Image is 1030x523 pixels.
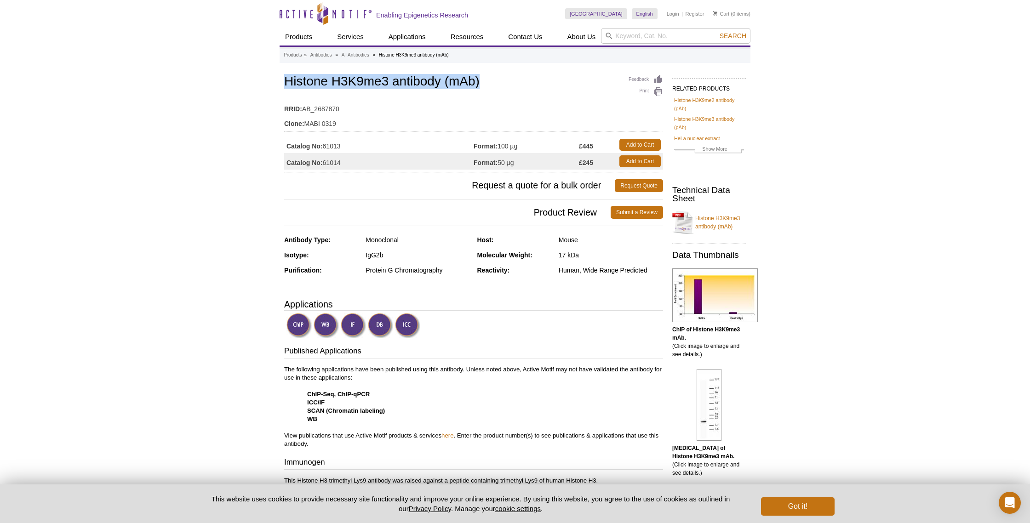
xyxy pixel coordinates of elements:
[335,52,338,57] li: »
[562,28,601,45] a: About Us
[720,32,746,40] span: Search
[368,313,393,338] img: Dot Blot Validated
[445,28,489,45] a: Resources
[314,313,339,338] img: Western Blot Validated
[307,391,370,398] strong: ChIP-Seq, ChIP-qPCR
[579,159,593,167] strong: £245
[672,78,746,95] h2: RELATED PRODUCTS
[559,236,663,244] div: Mouse
[284,251,309,259] strong: Isotype:
[477,267,510,274] strong: Reactivity:
[672,251,746,259] h2: Data Thumbnails
[474,136,579,153] td: 100 µg
[307,415,317,422] strong: WB
[681,8,683,19] li: |
[372,52,375,57] li: »
[286,159,323,167] strong: Catalog No:
[559,251,663,259] div: 17 kDa
[761,497,835,516] button: Got it!
[674,145,744,155] a: Show More
[713,11,717,16] img: Your Cart
[284,105,302,113] strong: RRID:
[632,8,658,19] a: English
[629,87,663,97] a: Print
[713,11,729,17] a: Cart
[495,505,541,512] button: cookie settings
[286,142,323,150] strong: Catalog No:
[713,8,750,19] li: (0 items)
[284,136,474,153] td: 61013
[672,326,740,341] b: ChIP of Histone H3K9me3 mAb.
[409,505,451,512] a: Privacy Policy
[565,8,627,19] a: [GEOGRAPHIC_DATA]
[284,206,611,219] span: Product Review
[284,153,474,170] td: 61014
[195,494,746,513] p: This website uses cookies to provide necessary site functionality and improve your online experie...
[559,266,663,274] div: Human, Wide Range Predicted
[284,119,304,128] strong: Clone:
[284,346,663,358] h3: Published Applications
[619,139,661,151] a: Add to Cart
[284,267,322,274] strong: Purification:
[284,51,302,59] a: Products
[685,11,704,17] a: Register
[503,28,548,45] a: Contact Us
[717,32,749,40] button: Search
[999,492,1021,514] div: Open Intercom Messenger
[284,457,663,470] h3: Immunogen
[672,325,746,358] p: (Click image to enlarge and see details.)
[366,236,470,244] div: Monoclonal
[284,74,663,90] h1: Histone H3K9me3 antibody (mAb)
[474,153,579,170] td: 50 µg
[310,51,332,59] a: Antibodies
[284,297,663,311] h3: Applications
[307,407,385,414] strong: SCAN (Chromatin labeling)
[474,159,498,167] strong: Format:
[674,96,744,113] a: Histone H3K9me2 antibody (pAb)
[366,266,470,274] div: Protein G Chromatography
[280,28,318,45] a: Products
[383,28,431,45] a: Applications
[615,179,663,192] a: Request Quote
[619,155,661,167] a: Add to Cart
[286,313,312,338] img: ChIP Validated
[284,99,663,114] td: AB_2687870
[674,115,744,131] a: Histone H3K9me3 antibody (pAb)
[395,313,420,338] img: Immunocytochemistry Validated
[332,28,369,45] a: Services
[629,74,663,85] a: Feedback
[379,52,449,57] li: Histone H3K9me3 antibody (mAb)
[376,11,468,19] h2: Enabling Epigenetics Research
[304,52,307,57] li: »
[674,134,720,142] a: HeLa nuclear extract
[284,114,663,129] td: MABI 0319
[284,236,331,244] strong: Antibody Type:
[611,206,663,219] a: Submit a Review
[697,369,721,441] img: Histone H3K9me3 antibody (mAb) tested by Western blot.
[342,51,369,59] a: All Antibodies
[672,209,746,236] a: Histone H3K9me3 antibody (mAb)
[601,28,750,44] input: Keyword, Cat. No.
[672,268,758,322] img: Histone H3K9me3 antibody (mAb) tested by ChIP.
[477,236,494,244] strong: Host:
[667,11,679,17] a: Login
[341,313,366,338] img: Immunofluorescence Validated
[474,142,498,150] strong: Format:
[284,477,663,485] p: This Histone H3 trimethyl Lys9 antibody was raised against a peptide containing trimethyl Lys9 of...
[579,142,593,150] strong: £445
[307,399,325,406] strong: ICC/IF
[284,365,663,448] p: The following applications have been published using this antibody. Unless noted above, Active Mo...
[366,251,470,259] div: IgG2b
[672,186,746,203] h2: Technical Data Sheet
[477,251,532,259] strong: Molecular Weight:
[284,179,615,192] span: Request a quote for a bulk order
[441,432,453,439] a: here
[672,445,734,460] b: [MEDICAL_DATA] of Histone H3K9me3 mAb.
[672,444,746,477] p: (Click image to enlarge and see details.)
